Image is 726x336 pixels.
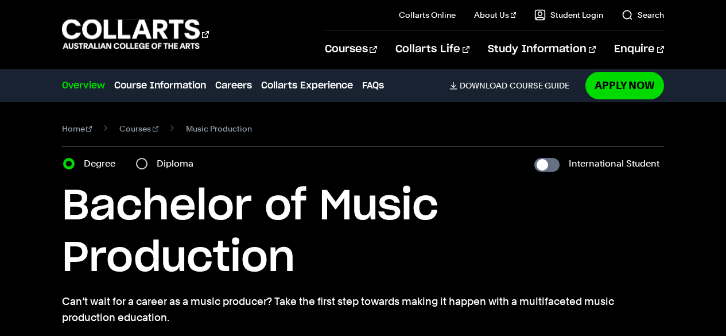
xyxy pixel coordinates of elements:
div: Go to homepage [62,18,209,51]
a: Home [62,121,92,137]
a: Courses [325,30,377,68]
a: FAQs [362,79,384,92]
label: Diploma [157,156,200,172]
a: Apply Now [585,72,664,99]
a: Study Information [488,30,596,68]
a: Course Information [114,79,206,92]
a: DownloadCourse Guide [449,80,579,91]
a: Search [622,9,664,21]
span: Download [460,80,507,91]
label: International Student [569,156,659,172]
h1: Bachelor of Music Production [62,181,665,284]
a: Enquire [614,30,664,68]
label: Degree [84,156,122,172]
a: Collarts Online [399,9,456,21]
a: Courses [119,121,158,137]
a: Careers [215,79,252,92]
p: Can’t wait for a career as a music producer? Take the first step towards making it happen with a ... [62,293,665,326]
span: Music Production [186,121,252,137]
a: Overview [62,79,105,92]
a: Collarts Experience [261,79,353,92]
a: Student Login [534,9,603,21]
a: Collarts Life [395,30,469,68]
a: About Us [474,9,517,21]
